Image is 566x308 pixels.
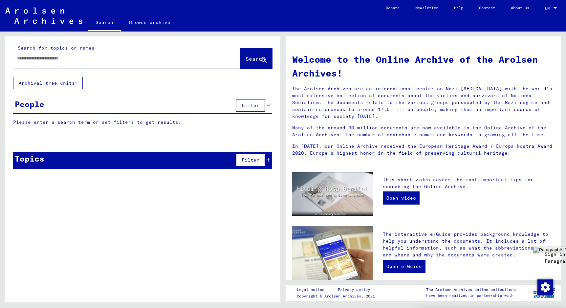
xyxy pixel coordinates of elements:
[383,176,555,190] p: This short video covers the most important tips for searching the Online Archive.
[246,55,265,62] span: Search
[383,191,420,205] a: Open video
[333,286,378,293] a: Privacy policy
[537,279,553,295] img: Change consent
[242,157,259,163] span: Filter
[242,102,259,108] span: Filter
[292,172,373,216] img: video.jpg
[13,119,272,126] p: Please enter a search term or set filters to get results.
[426,293,516,298] p: have been realized in partnership with
[15,98,44,110] div: People
[292,143,555,157] p: In [DATE], our Online Archive received the European Heritage Award / Europa Nostra Award 2020, Eu...
[121,14,178,30] a: Browse archive
[236,154,265,166] button: Filter
[532,284,556,301] img: yv_logo.png
[15,153,44,165] div: Topics
[292,226,373,280] img: eguide.jpg
[13,77,83,89] button: Archival tree units
[18,45,95,51] mat-label: Search for topics or names
[545,6,552,11] span: EN
[88,14,121,32] a: Search
[383,231,555,258] p: The interactive e-Guide provides background knowledge to help you understand the documents. It in...
[292,85,555,120] p: The Arolsen Archives are an international center on Nazi [MEDICAL_DATA] with the world’s most ext...
[297,286,378,293] div: |
[5,8,82,24] img: Arolsen_neg.svg
[297,286,330,293] a: Legal notice
[292,53,555,80] h1: Welcome to the Online Archive of the Arolsen Archives!
[297,293,378,299] p: Copyright © Arolsen Archives, 2021
[537,279,553,295] div: Change consent
[383,260,425,273] a: Open e-Guide
[426,287,516,293] p: The Arolsen Archives online collections
[292,124,555,138] p: Many of the around 30 million documents are now available in the Online Archive of the Arolsen Ar...
[236,99,265,112] button: Filter
[240,48,272,69] button: Search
